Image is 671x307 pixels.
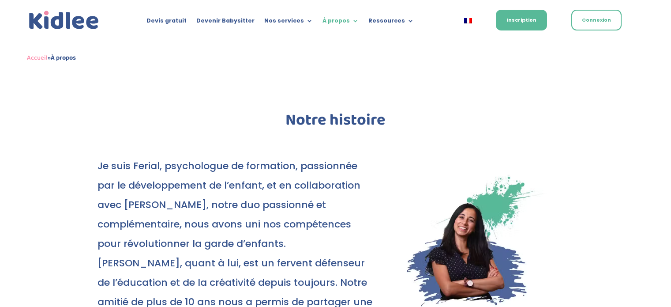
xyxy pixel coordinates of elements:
h1: Notre histoire [97,112,574,133]
img: logo_kidlee_bleu [27,9,101,32]
span: » [27,53,76,63]
a: Inscription [496,10,547,30]
a: Connexion [571,10,622,30]
strong: À propos [51,53,76,63]
a: Kidlee Logo [27,9,101,32]
a: Nos services [264,18,313,27]
a: Devis gratuit [146,18,187,27]
a: Devenir Babysitter [196,18,255,27]
a: À propos [322,18,359,27]
a: Ressources [368,18,414,27]
img: Français [464,18,472,23]
a: Accueil [27,53,48,63]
